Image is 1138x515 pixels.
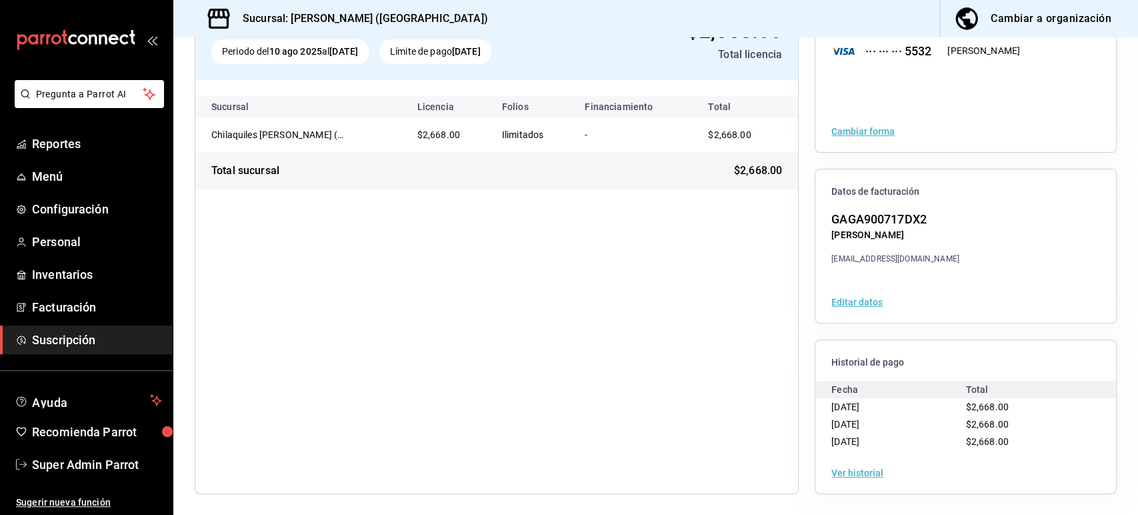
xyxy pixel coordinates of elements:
div: Periodo del al [211,39,369,64]
span: Menú [32,167,162,185]
div: [PERSON_NAME] [947,44,1020,58]
div: Cambiar a organización [991,9,1111,28]
span: $2,668.00 [708,129,751,140]
span: Configuración [32,200,162,218]
div: Chilaquiles [PERSON_NAME] ([GEOGRAPHIC_DATA]) [211,128,345,141]
span: Ayuda [32,392,145,408]
div: Sucursal [211,101,285,112]
div: Total sucursal [211,163,279,179]
span: $2,668.00 [734,163,782,179]
a: Pregunta a Parrot AI [9,97,164,111]
button: open_drawer_menu [147,35,157,45]
div: [DATE] [831,433,966,450]
span: Reportes [32,135,162,153]
span: $2,668.00 [966,419,1009,430]
span: $2,668.00 [417,129,460,140]
span: Sugerir nueva función [16,496,162,510]
span: $2,668.00 [966,436,1009,447]
h3: Sucursal: [PERSON_NAME] ([GEOGRAPHIC_DATA]) [232,11,488,27]
th: Total [692,96,798,117]
span: Inventarios [32,266,162,284]
strong: [DATE] [329,46,358,57]
button: Ver historial [831,468,883,478]
span: Suscripción [32,331,162,349]
span: Personal [32,233,162,251]
span: Pregunta a Parrot AI [36,87,143,101]
span: Super Admin Parrot [32,456,162,474]
td: Ilimitados [491,117,575,152]
strong: [DATE] [452,46,481,57]
span: Historial de pago [831,356,1100,369]
strong: 10 ago 2025 [269,46,321,57]
div: [EMAIL_ADDRESS][DOMAIN_NAME] [831,253,959,265]
span: Datos de facturación [831,185,1100,198]
span: $2,668.00 [966,402,1009,412]
div: GAGA900717DX2 [831,210,959,228]
td: - [574,117,692,152]
button: Pregunta a Parrot AI [15,80,164,108]
button: Cambiar forma [831,127,895,136]
th: Licencia [407,96,491,117]
div: [PERSON_NAME] [831,228,959,242]
div: Total licencia [594,47,782,63]
div: [DATE] [831,416,966,433]
span: Facturación [32,298,162,316]
div: Fecha [831,381,966,398]
div: [DATE] [831,398,966,416]
div: ··· ··· ··· 5532 [855,42,931,60]
th: Financiamiento [574,96,692,117]
button: Editar datos [831,298,883,307]
span: Recomienda Parrot [32,423,162,441]
div: Total [966,381,1101,398]
div: Chilaquiles Garza (NL) [211,128,345,141]
div: Límite de pago [379,39,491,64]
th: Folios [491,96,575,117]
